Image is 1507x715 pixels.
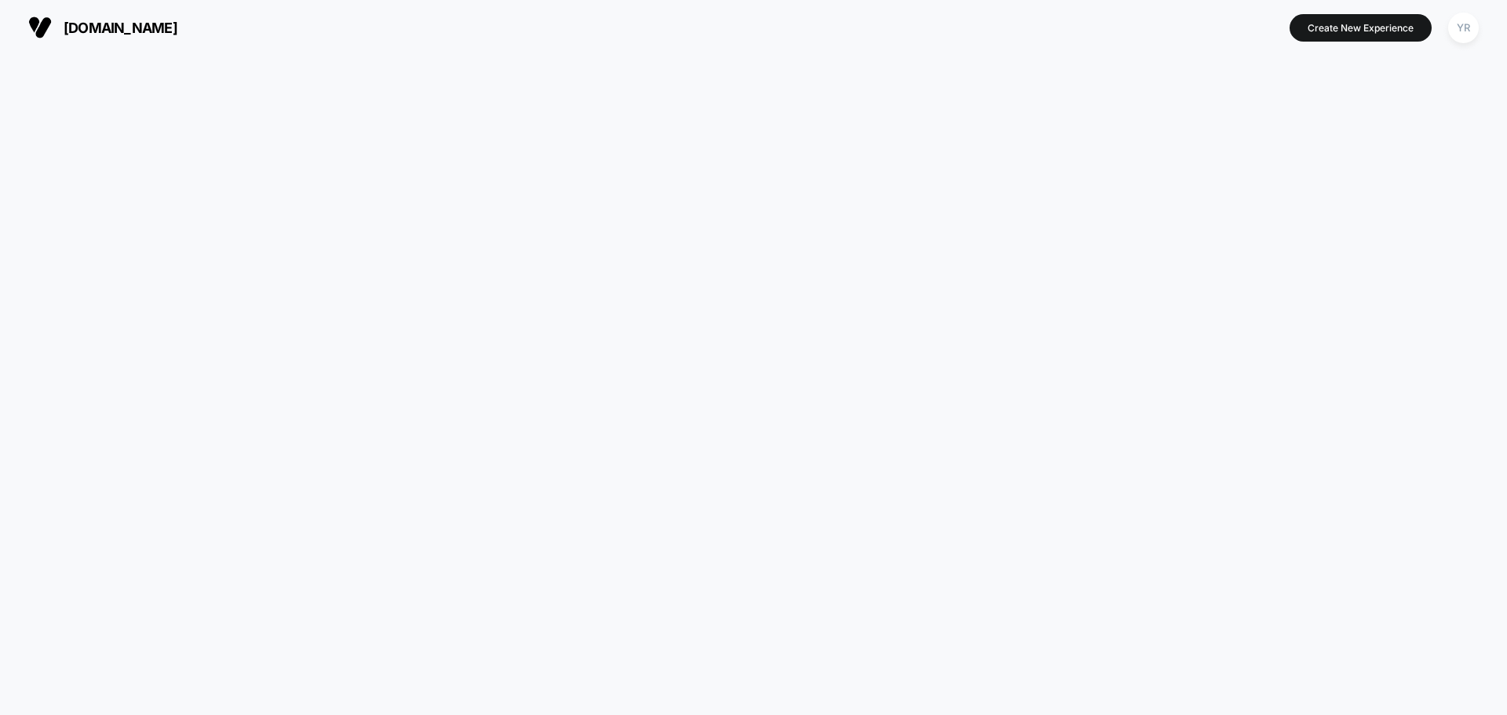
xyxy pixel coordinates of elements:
button: [DOMAIN_NAME] [24,15,182,40]
div: YR [1448,13,1479,43]
button: YR [1443,12,1483,44]
button: Create New Experience [1290,14,1432,42]
img: Visually logo [28,16,52,39]
span: [DOMAIN_NAME] [64,20,177,36]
